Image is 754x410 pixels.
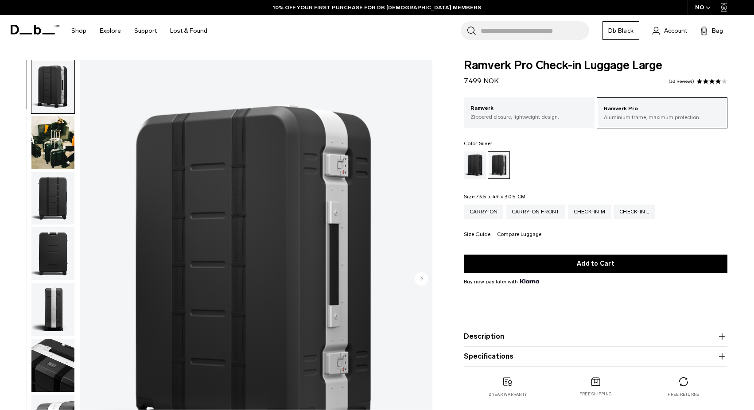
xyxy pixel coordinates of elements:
img: Ramverk Pro Check-in Luggage Large Silver [31,339,74,392]
a: Shop [71,15,86,46]
button: Next slide [415,272,428,287]
a: Carry-on [464,205,503,219]
legend: Color: [464,141,492,146]
span: 73.5 x 49 x 30.5 CM [476,193,525,200]
a: Black Out [464,151,486,179]
a: Silver [488,151,510,179]
a: Support [134,15,157,46]
button: Compare Luggage [497,232,541,238]
a: Check-in M [568,205,611,219]
img: Ramverk Pro Check-in Luggage Large Silver [31,172,74,225]
span: Ramverk Pro Check-in Luggage Large [464,60,727,71]
button: Ramverk Pro Check-in Luggage Large Silver [31,338,75,392]
span: Silver [479,140,493,147]
span: Bag [712,26,723,35]
p: Free returns [668,391,699,398]
button: Add to Cart [464,255,727,273]
button: Description [464,331,727,342]
a: Lost & Found [170,15,207,46]
img: Ramverk Pro Check-in Luggage Large Silver [31,227,74,280]
span: 7.499 NOK [464,77,499,85]
img: {"height" => 20, "alt" => "Klarna"} [520,279,539,283]
p: 2 year warranty [489,391,527,398]
legend: Size: [464,194,525,199]
p: Zippered closure, lightweight design. [470,113,588,121]
p: Free shipping [579,391,612,397]
img: Ramverk Pro Check-in Luggage Large Silver [31,283,74,336]
img: Ramverk Pro Check-in Luggage Large Silver [31,116,74,169]
button: Ramverk Pro Check-in Luggage Large Silver [31,116,75,170]
p: Ramverk Pro [604,104,720,113]
button: Ramverk Pro Check-in Luggage Large Silver [31,60,75,114]
button: Size Guide [464,232,490,238]
span: Account [664,26,687,35]
a: Carry-on Front [506,205,565,219]
img: Ramverk Pro Check-in Luggage Large Silver [31,60,74,113]
a: Check-in L [614,205,655,219]
span: Buy now pay later with [464,278,539,286]
a: Db Black [602,21,639,40]
a: 33 reviews [668,79,694,84]
a: Account [653,25,687,36]
button: Specifications [464,351,727,362]
a: Ramverk Zippered closure, lightweight design. [464,97,595,128]
p: Ramverk [470,104,588,113]
button: Ramverk Pro Check-in Luggage Large Silver [31,282,75,337]
a: Explore [100,15,121,46]
button: Ramverk Pro Check-in Luggage Large Silver [31,227,75,281]
button: Bag [700,25,723,36]
p: Aluminium frame, maximum protection. [604,113,720,121]
nav: Main Navigation [65,15,214,46]
a: 10% OFF YOUR FIRST PURCHASE FOR DB [DEMOGRAPHIC_DATA] MEMBERS [273,4,481,12]
button: Ramverk Pro Check-in Luggage Large Silver [31,171,75,225]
